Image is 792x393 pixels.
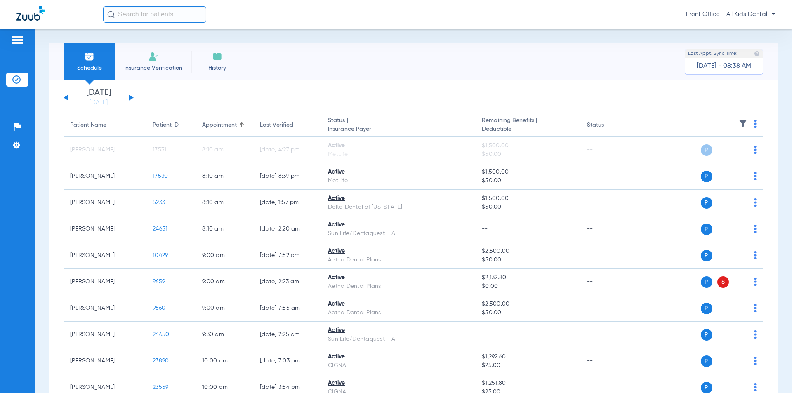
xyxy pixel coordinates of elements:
div: Last Verified [260,121,315,129]
td: -- [580,137,636,163]
div: Aetna Dental Plans [328,282,469,291]
img: last sync help info [754,51,760,56]
img: group-dot-blue.svg [754,330,757,339]
td: 8:10 AM [196,163,253,190]
td: 9:30 AM [196,322,253,348]
span: $0.00 [482,282,573,291]
span: -- [482,332,488,337]
div: Sun Life/Dentaquest - AI [328,229,469,238]
img: filter.svg [739,120,747,128]
span: $50.00 [482,150,573,159]
span: 9660 [153,305,165,311]
td: 8:10 AM [196,137,253,163]
td: [DATE] 7:55 AM [253,295,321,322]
div: Last Verified [260,121,293,129]
span: P [701,197,712,209]
span: P [701,303,712,314]
div: Sun Life/Dentaquest - AI [328,335,469,344]
td: [DATE] 7:52 AM [253,242,321,269]
div: Patient ID [153,121,179,129]
span: $1,500.00 [482,168,573,176]
div: Active [328,300,469,308]
div: Active [328,326,469,335]
span: P [701,171,712,182]
span: Insurance Payer [328,125,469,134]
td: -- [580,242,636,269]
td: [DATE] 2:23 AM [253,269,321,295]
td: [PERSON_NAME] [64,216,146,242]
span: Last Appt. Sync Time: [688,49,738,58]
td: -- [580,295,636,322]
span: 24650 [153,332,169,337]
div: Patient Name [70,121,106,129]
td: -- [580,322,636,348]
td: 9:00 AM [196,242,253,269]
a: [DATE] [74,99,123,107]
img: History [212,52,222,61]
span: $50.00 [482,308,573,317]
img: group-dot-blue.svg [754,172,757,180]
span: P [701,355,712,367]
span: -- [482,226,488,232]
div: CIGNA [328,361,469,370]
div: Appointment [202,121,237,129]
li: [DATE] [74,89,123,107]
img: group-dot-blue.svg [754,120,757,128]
span: S [717,276,729,288]
div: Active [328,194,469,203]
td: [DATE] 1:57 PM [253,190,321,216]
span: $2,132.80 [482,273,573,282]
div: MetLife [328,150,469,159]
span: Schedule [70,64,109,72]
img: Search Icon [107,11,115,18]
img: Manual Insurance Verification [148,52,158,61]
td: [DATE] 2:20 AM [253,216,321,242]
td: [PERSON_NAME] [64,348,146,374]
div: Active [328,221,469,229]
th: Remaining Benefits | [475,114,580,137]
td: [PERSON_NAME] [64,295,146,322]
span: Deductible [482,125,573,134]
div: Active [328,353,469,361]
td: [PERSON_NAME] [64,137,146,163]
div: Active [328,273,469,282]
th: Status | [321,114,475,137]
span: 17530 [153,173,168,179]
span: $1,500.00 [482,194,573,203]
span: $1,500.00 [482,141,573,150]
th: Status [580,114,636,137]
div: Delta Dental of [US_STATE] [328,203,469,212]
td: [PERSON_NAME] [64,190,146,216]
span: [DATE] - 08:38 AM [697,62,751,70]
span: P [701,224,712,235]
td: 8:10 AM [196,190,253,216]
img: group-dot-blue.svg [754,383,757,391]
div: Patient Name [70,121,139,129]
div: Active [328,141,469,150]
span: P [701,144,712,156]
img: group-dot-blue.svg [754,357,757,365]
div: Active [328,247,469,256]
img: Schedule [85,52,94,61]
span: 24651 [153,226,167,232]
img: group-dot-blue.svg [754,225,757,233]
div: Appointment [202,121,247,129]
span: P [701,276,712,288]
td: [DATE] 8:39 PM [253,163,321,190]
div: Patient ID [153,121,189,129]
div: Active [328,379,469,388]
span: $2,500.00 [482,247,573,256]
td: [PERSON_NAME] [64,242,146,269]
img: group-dot-blue.svg [754,304,757,312]
td: -- [580,190,636,216]
span: $1,292.60 [482,353,573,361]
img: group-dot-blue.svg [754,251,757,259]
td: [PERSON_NAME] [64,269,146,295]
span: $25.00 [482,361,573,370]
span: $50.00 [482,203,573,212]
td: -- [580,348,636,374]
div: Aetna Dental Plans [328,256,469,264]
td: 9:00 AM [196,295,253,322]
img: group-dot-blue.svg [754,278,757,286]
td: [DATE] 2:25 AM [253,322,321,348]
